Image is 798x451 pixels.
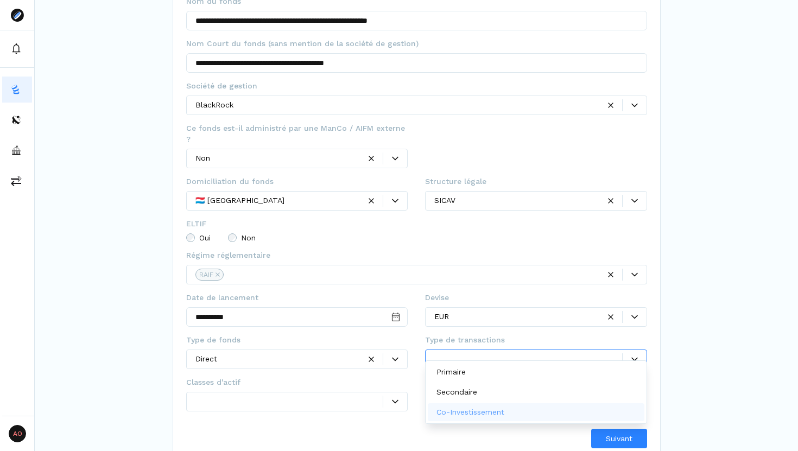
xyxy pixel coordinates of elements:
span: Oui [199,234,211,242]
input: Oui [186,233,195,242]
span: Structure légale [425,176,486,187]
button: asset-managers [2,137,32,163]
img: commissions [11,175,22,186]
span: AO [9,425,26,442]
span: Suivant [606,433,632,444]
span: Devise [425,292,449,303]
input: Date input [186,307,408,327]
span: Ce fonds est-il administré par une ManCo / AIFM externe ? [186,123,408,144]
span: Société de gestion [186,80,257,91]
button: Suivant [591,429,647,448]
input: Non [228,233,237,242]
button: distributors [2,107,32,133]
span: Domiciliation du fonds [186,176,274,187]
p: Primaire [436,366,466,378]
img: asset-managers [11,145,22,156]
span: Type de fonds [186,334,240,345]
span: Non [241,234,256,242]
p: Secondaire [436,386,477,398]
button: commissions [2,168,32,194]
span: Régime réglementaire [186,250,270,261]
span: Date de lancement [186,292,258,303]
div: Remove RAIF [216,272,220,277]
div: RAIF [199,270,213,280]
p: Co-Investissement [436,406,504,418]
span: Nom Court du fonds (sans mention de la société de gestion) [186,38,419,49]
img: distributors [11,115,22,125]
span: ELTIF [186,218,206,229]
span: Type de transactions [425,334,505,345]
img: funds [11,84,22,95]
span: Classes d'actif [186,377,240,388]
button: funds [2,77,32,103]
